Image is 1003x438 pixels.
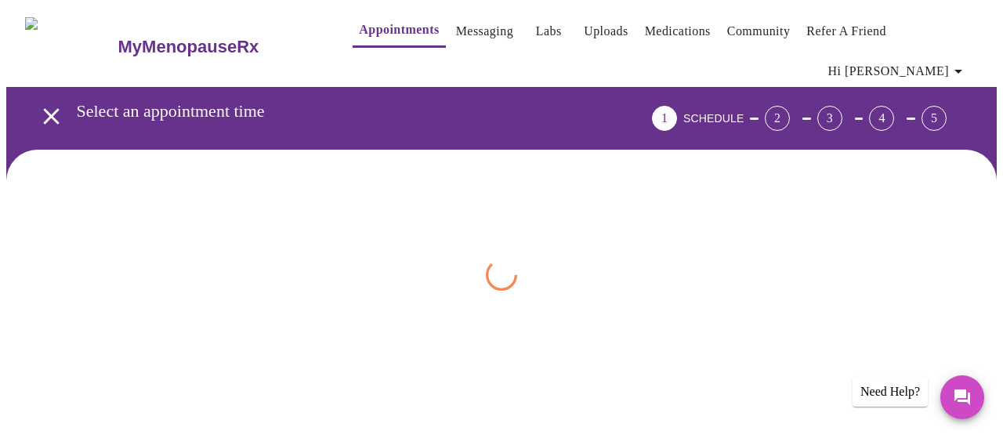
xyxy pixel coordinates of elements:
a: Medications [645,20,711,42]
button: Uploads [578,16,635,47]
button: Messages [940,375,984,419]
div: 1 [652,106,677,131]
a: Community [727,20,791,42]
span: Hi [PERSON_NAME] [828,60,968,82]
div: 2 [765,106,790,131]
h3: MyMenopauseRx [118,37,259,57]
button: open drawer [28,93,74,139]
button: Appointments [353,14,445,48]
img: MyMenopauseRx Logo [25,17,116,76]
button: Messaging [450,16,520,47]
h3: Select an appointment time [77,101,565,121]
button: Medications [639,16,717,47]
button: Labs [523,16,574,47]
button: Community [721,16,797,47]
a: Uploads [584,20,628,42]
div: 3 [817,106,842,131]
div: Need Help? [853,377,928,407]
div: 4 [869,106,894,131]
div: 5 [922,106,947,131]
a: Appointments [359,19,439,41]
a: MyMenopauseRx [116,20,321,74]
button: Hi [PERSON_NAME] [822,56,974,87]
button: Refer a Friend [800,16,893,47]
a: Refer a Friend [806,20,886,42]
a: Labs [536,20,562,42]
span: SCHEDULE [683,112,744,125]
a: Messaging [456,20,513,42]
